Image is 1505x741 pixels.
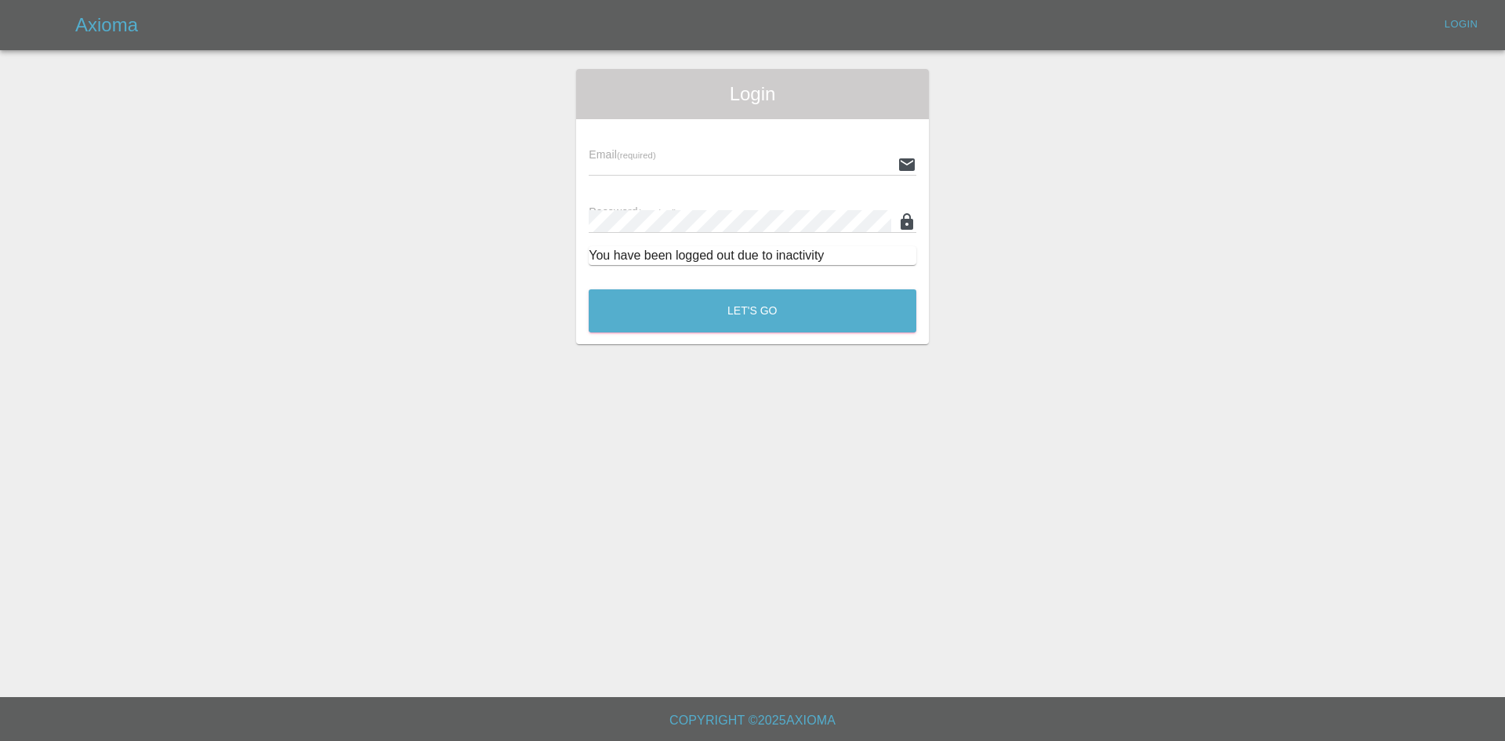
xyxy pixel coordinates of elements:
small: (required) [617,151,656,160]
small: (required) [638,208,677,217]
span: Email [589,148,655,161]
button: Let's Go [589,289,916,332]
span: Password [589,205,676,218]
div: You have been logged out due to inactivity [589,246,916,265]
span: Login [589,82,916,107]
h5: Axioma [75,13,138,38]
a: Login [1436,13,1486,37]
h6: Copyright © 2025 Axioma [13,710,1492,732]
